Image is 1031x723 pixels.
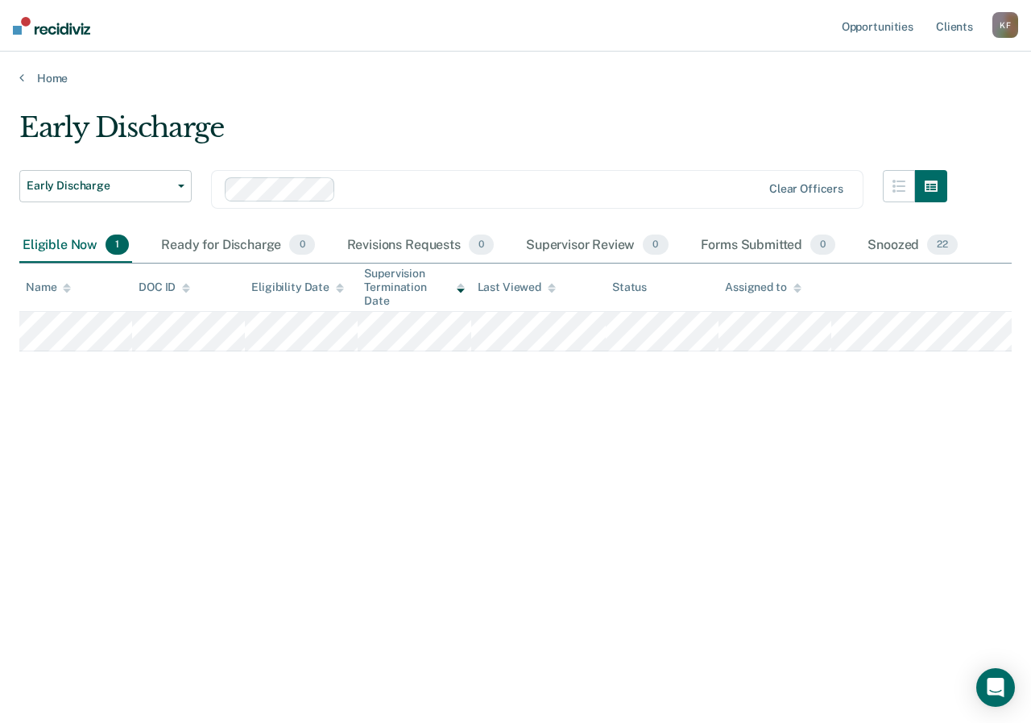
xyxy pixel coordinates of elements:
div: Open Intercom Messenger [976,668,1015,707]
div: Ready for Discharge0 [158,228,317,264]
div: DOC ID [139,280,190,294]
span: Early Discharge [27,179,172,193]
div: Snoozed22 [864,228,961,264]
span: 0 [643,235,668,256]
span: 1 [106,235,129,256]
div: Name [26,280,71,294]
span: 0 [469,235,494,256]
button: Early Discharge [19,170,192,202]
div: Eligible Now1 [19,228,132,264]
div: Early Discharge [19,111,947,157]
div: Revisions Requests0 [344,228,497,264]
button: KF [992,12,1018,38]
div: Forms Submitted0 [698,228,839,264]
span: 0 [810,235,835,256]
div: Status [612,280,647,294]
div: Last Viewed [478,280,556,294]
span: 22 [927,235,958,256]
span: 0 [289,235,314,256]
div: Clear officers [769,182,843,196]
div: Assigned to [725,280,801,294]
div: Supervision Termination Date [364,267,464,307]
div: Supervisor Review0 [523,228,672,264]
div: K F [992,12,1018,38]
div: Eligibility Date [251,280,344,294]
img: Recidiviz [13,17,90,35]
a: Home [19,71,1012,85]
